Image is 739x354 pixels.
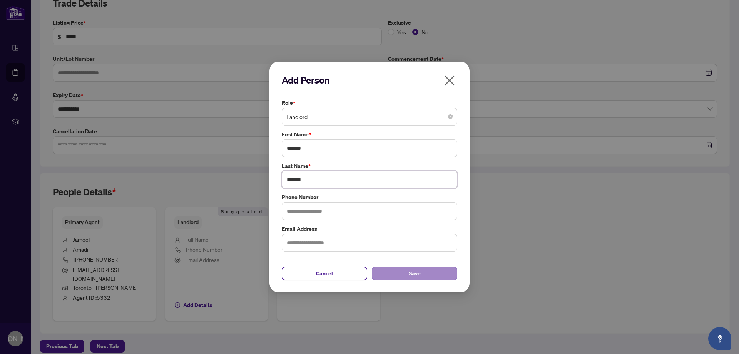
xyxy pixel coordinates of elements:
label: Phone Number [282,193,457,201]
span: close-circle [448,114,453,119]
label: Role [282,99,457,107]
label: Last Name [282,162,457,170]
span: Landlord [286,109,453,124]
button: Save [372,267,457,280]
h2: Add Person [282,74,457,86]
span: Cancel [316,267,333,280]
label: First Name [282,130,457,139]
button: Open asap [708,327,731,350]
span: close [443,74,456,87]
button: Cancel [282,267,367,280]
label: Email Address [282,225,457,233]
span: Save [409,267,421,280]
